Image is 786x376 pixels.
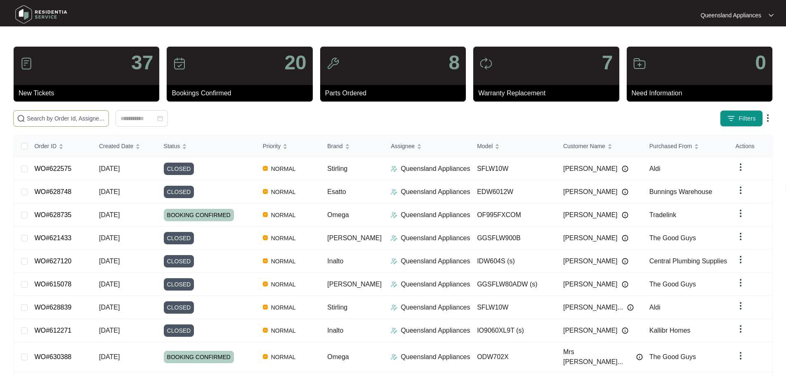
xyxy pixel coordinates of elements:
[34,258,71,265] a: WO#627120
[470,342,557,372] td: ODW702X
[34,353,71,360] a: WO#630388
[563,210,618,220] span: [PERSON_NAME]
[622,327,628,334] img: Info icon
[563,303,623,312] span: [PERSON_NAME]...
[284,53,306,73] p: 20
[563,164,618,174] span: [PERSON_NAME]
[34,281,71,288] a: WO#615078
[27,114,105,123] input: Search by Order Id, Assignee Name, Customer Name, Brand and Model
[649,353,696,360] span: The Good Guys
[391,354,397,360] img: Assigner Icon
[99,188,120,195] span: [DATE]
[736,324,746,334] img: dropdown arrow
[34,188,71,195] a: WO#628748
[99,353,120,360] span: [DATE]
[263,212,268,217] img: Vercel Logo
[401,279,470,289] p: Queensland Appliances
[327,258,343,265] span: Inalto
[470,227,557,250] td: GGSFLW900B
[401,164,470,174] p: Queensland Appliances
[736,185,746,195] img: dropdown arrow
[602,53,613,73] p: 7
[736,208,746,218] img: dropdown arrow
[327,188,346,195] span: Esatto
[470,296,557,319] td: SFLW10W
[763,113,773,123] img: dropdown arrow
[164,324,194,337] span: CLOSED
[325,88,466,98] p: Parts Ordered
[99,258,120,265] span: [DATE]
[755,53,766,73] p: 0
[622,166,628,172] img: Info icon
[99,142,133,151] span: Created Date
[268,233,299,243] span: NORMAL
[401,210,470,220] p: Queensland Appliances
[164,142,180,151] span: Status
[268,164,299,174] span: NORMAL
[327,234,382,241] span: [PERSON_NAME]
[649,165,661,172] span: Aldi
[263,328,268,333] img: Vercel Logo
[563,347,632,367] span: Mrs [PERSON_NAME]...
[164,232,194,244] span: CLOSED
[34,327,71,334] a: WO#612271
[34,211,71,218] a: WO#628735
[268,352,299,362] span: NORMAL
[736,162,746,172] img: dropdown arrow
[17,114,25,123] img: search-icon
[99,165,120,172] span: [DATE]
[632,88,772,98] p: Need Information
[636,354,643,360] img: Info icon
[164,186,194,198] span: CLOSED
[391,142,415,151] span: Assignee
[391,304,397,311] img: Assigner Icon
[34,304,71,311] a: WO#628839
[470,273,557,296] td: GGSFLW80ADW (s)
[268,210,299,220] span: NORMAL
[327,353,349,360] span: Omega
[649,281,696,288] span: The Good Guys
[622,212,628,218] img: Info icon
[563,233,618,243] span: [PERSON_NAME]
[268,303,299,312] span: NORMAL
[164,301,194,314] span: CLOSED
[649,211,676,218] span: Tradelink
[268,187,299,197] span: NORMAL
[720,110,763,127] button: filter iconFilters
[557,135,643,157] th: Customer Name
[470,250,557,273] td: IDW604S (s)
[401,256,470,266] p: Queensland Appliances
[649,327,691,334] span: Kallibr Homes
[263,142,281,151] span: Priority
[268,326,299,336] span: NORMAL
[470,180,557,203] td: EDW6012W
[172,88,312,98] p: Bookings Confirmed
[19,88,159,98] p: New Tickets
[28,135,92,157] th: Order ID
[263,354,268,359] img: Vercel Logo
[164,278,194,291] span: CLOSED
[164,209,234,221] span: BOOKING CONFIRMED
[736,278,746,288] img: dropdown arrow
[470,319,557,342] td: IO9060XL9T (s)
[263,281,268,286] img: Vercel Logo
[477,142,493,151] span: Model
[157,135,256,157] th: Status
[470,135,557,157] th: Model
[401,326,470,336] p: Queensland Appliances
[736,232,746,241] img: dropdown arrow
[164,351,234,363] span: BOOKING CONFIRMED
[131,53,153,73] p: 37
[643,135,729,157] th: Purchased From
[99,211,120,218] span: [DATE]
[627,304,634,311] img: Info icon
[701,11,761,19] p: Queensland Appliances
[164,163,194,175] span: CLOSED
[256,135,321,157] th: Priority
[99,234,120,241] span: [DATE]
[401,352,470,362] p: Queensland Appliances
[99,304,120,311] span: [DATE]
[99,327,120,334] span: [DATE]
[263,305,268,310] img: Vercel Logo
[263,235,268,240] img: Vercel Logo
